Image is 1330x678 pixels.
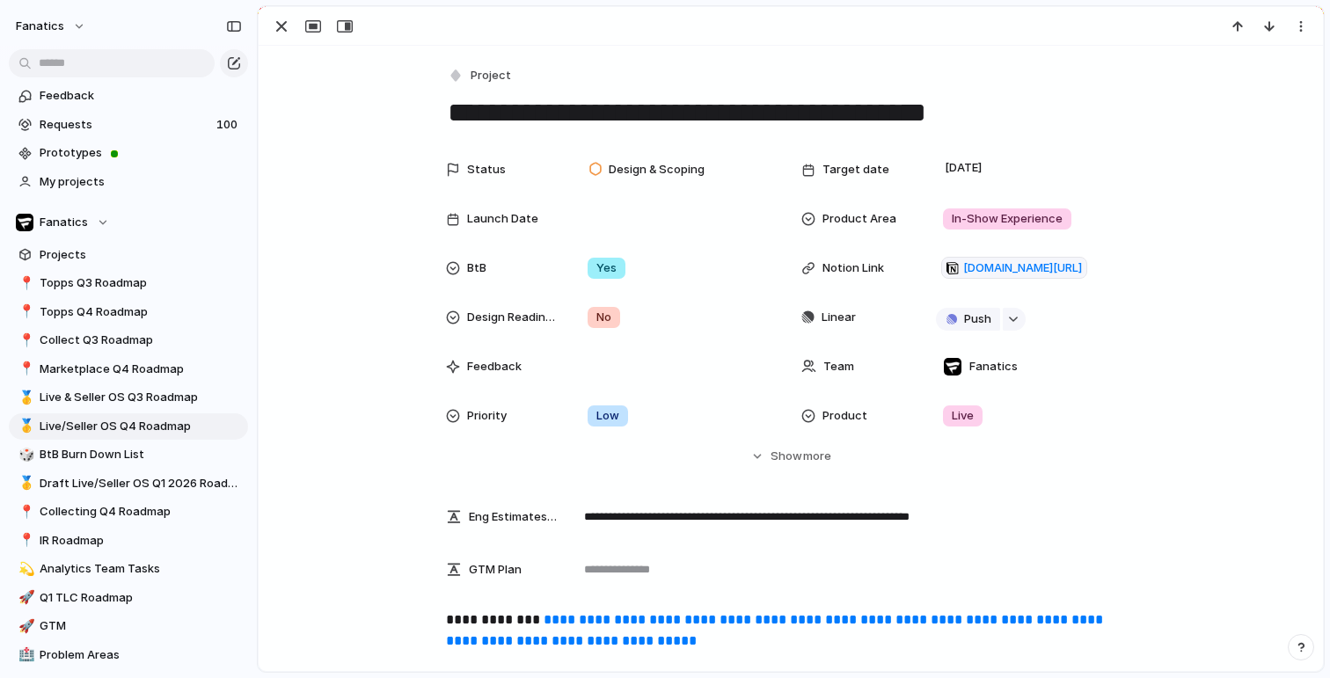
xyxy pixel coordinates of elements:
span: Launch Date [467,210,538,228]
span: In-Show Experience [952,210,1063,228]
a: 🥇Draft Live/Seller OS Q1 2026 Roadmap [9,470,248,497]
div: 🚀 [18,616,31,637]
span: [DOMAIN_NAME][URL] [963,259,1082,277]
a: 📍IR Roadmap [9,528,248,554]
div: 📍 [18,359,31,379]
a: 🏥Problem Areas [9,642,248,668]
a: 📍Topps Q4 Roadmap [9,299,248,325]
a: 📍Marketplace Q4 Roadmap [9,356,248,383]
span: more [803,448,831,465]
span: Design Readiness [467,309,559,326]
span: BtB [467,259,486,277]
span: My projects [40,173,242,191]
button: Showmore [446,441,1136,472]
a: 🥇Live/Seller OS Q4 Roadmap [9,413,248,440]
button: 📍 [16,361,33,378]
span: Yes [596,259,617,277]
div: 🥇 [18,416,31,436]
span: Feedback [467,358,522,375]
button: 📍 [16,303,33,321]
span: Product Area [822,210,896,228]
span: Product [822,407,867,425]
button: 🚀 [16,617,33,635]
div: 📍 [18,273,31,294]
button: Fanatics [9,209,248,236]
a: 📍Topps Q3 Roadmap [9,270,248,296]
a: 🥇Live & Seller OS Q3 Roadmap [9,384,248,411]
a: 📍Collect Q3 Roadmap [9,327,248,354]
button: 🥇 [16,389,33,406]
span: Analytics Team Tasks [40,560,242,578]
button: 🥇 [16,418,33,435]
a: Projects [9,242,248,268]
span: Live/Seller OS Q4 Roadmap [40,418,242,435]
div: 🚀Q1 TLC Roadmap [9,585,248,611]
span: Collecting Q4 Roadmap [40,503,242,521]
span: Notion Link [822,259,884,277]
button: 🚀 [16,589,33,607]
span: Live & Seller OS Q3 Roadmap [40,389,242,406]
span: GTM Plan [469,561,522,579]
a: My projects [9,169,248,195]
a: Feedback [9,83,248,109]
span: Low [596,407,619,425]
span: Priority [467,407,507,425]
div: 🥇 [18,388,31,408]
span: GTM [40,617,242,635]
span: Linear [822,309,856,326]
span: IR Roadmap [40,532,242,550]
span: fanatics [16,18,64,35]
button: 📍 [16,532,33,550]
span: BtB Burn Down List [40,446,242,463]
span: Marketplace Q4 Roadmap [40,361,242,378]
a: 💫Analytics Team Tasks [9,556,248,582]
a: 📍Collecting Q4 Roadmap [9,499,248,525]
a: Prototypes [9,140,248,166]
button: 🥇 [16,475,33,492]
div: 📍 [18,502,31,522]
span: Feedback [40,87,242,105]
a: 🚀GTM [9,613,248,639]
button: 🎲 [16,446,33,463]
div: 📍 [18,530,31,550]
a: [DOMAIN_NAME][URL] [941,257,1087,280]
span: Prototypes [40,144,242,162]
div: 🎲 [18,445,31,465]
span: [DATE] [940,157,987,179]
button: 📍 [16,274,33,292]
span: Draft Live/Seller OS Q1 2026 Roadmap [40,475,242,492]
span: Q1 TLC Roadmap [40,589,242,607]
span: Problem Areas [40,646,242,664]
span: Push [964,310,991,328]
div: 🏥 [18,645,31,665]
span: 100 [216,116,241,134]
span: Projects [40,246,242,264]
span: Topps Q3 Roadmap [40,274,242,292]
span: Design & Scoping [609,161,705,179]
span: Eng Estimates (B/iOs/A/W) in Cycles [469,508,559,526]
a: 🎲BtB Burn Down List [9,441,248,468]
button: Project [444,63,516,89]
button: Push [936,308,1000,331]
div: 🥇 [18,473,31,493]
button: fanatics [8,12,95,40]
button: 📍 [16,503,33,521]
span: Topps Q4 Roadmap [40,303,242,321]
span: No [596,309,611,326]
div: 💫 [18,559,31,580]
span: Target date [822,161,889,179]
div: 📍 [18,302,31,322]
span: Status [467,161,506,179]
